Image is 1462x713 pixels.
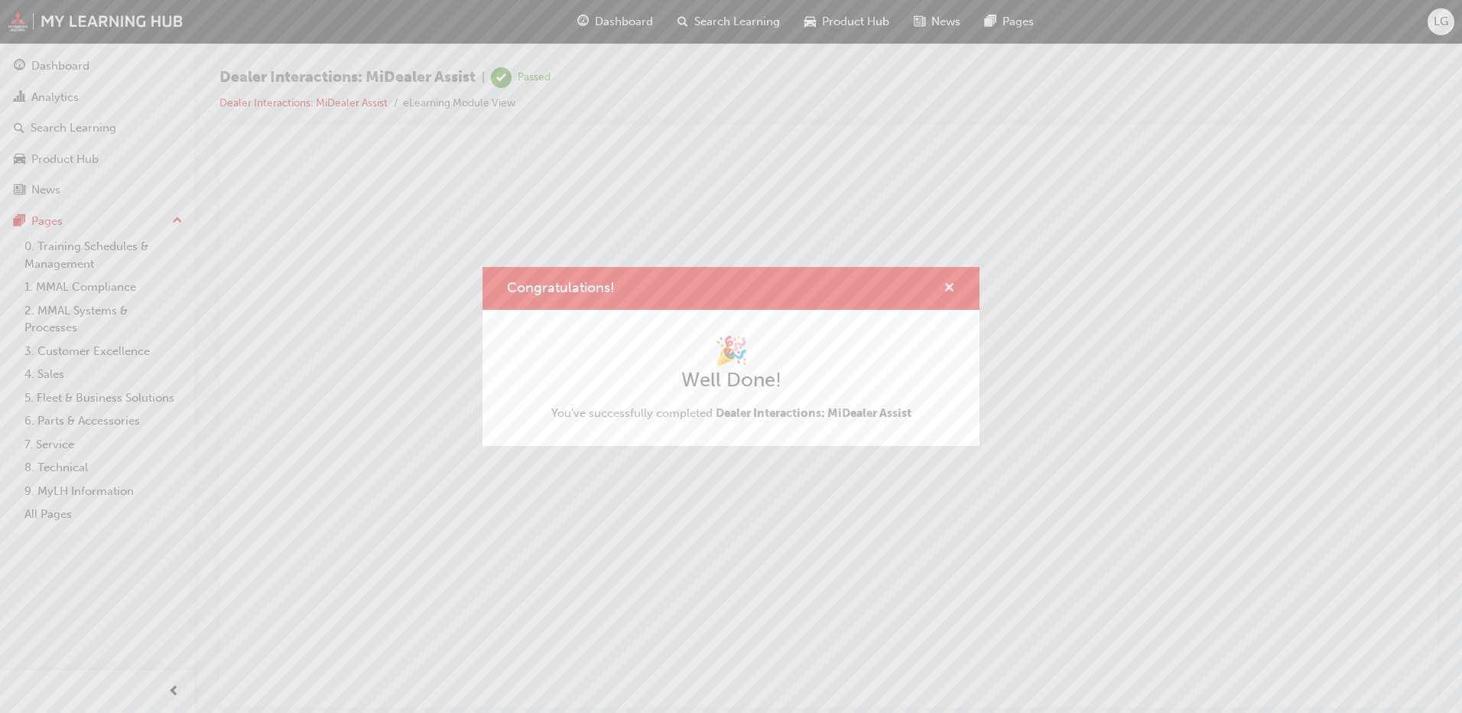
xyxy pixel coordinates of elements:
div: 👋 Bye! [6,230,1187,256]
span: cross-icon [944,282,955,296]
div: You may now leave this page. [6,272,1187,289]
div: Congratulations! [482,267,980,446]
h2: Well Done! [551,368,911,392]
button: cross-icon [944,279,955,298]
span: Dealer Interactions: MiDealer Assist [716,406,911,420]
span: You've successfully completed [551,405,911,422]
span: Congratulations! [507,279,615,296]
h1: 🎉 [551,334,911,368]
